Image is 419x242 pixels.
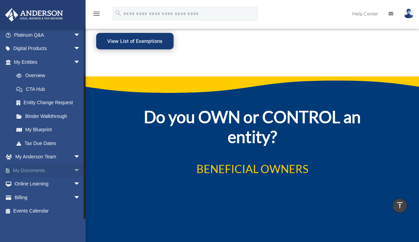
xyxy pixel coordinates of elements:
a: Events Calendar [5,204,91,218]
span: arrow_drop_down [74,191,87,205]
span: arrow_drop_down [74,177,87,191]
a: Online Learningarrow_drop_down [5,177,91,191]
span: arrow_drop_down [74,42,87,56]
i: vertical_align_top [396,201,404,209]
a: View List of Exemptions [96,33,174,49]
span: arrow_drop_down [74,150,87,164]
img: User Pic [404,9,414,19]
a: Digital Productsarrow_drop_down [5,42,91,56]
a: Overview [10,69,91,83]
img: Anderson Advisors Platinum Portal [3,8,65,22]
a: Tax Due Dates [10,136,91,150]
a: menu [92,12,101,18]
a: CTA Hub [10,82,87,96]
a: Billingarrow_drop_down [5,191,91,204]
a: Platinum Q&Aarrow_drop_down [5,28,91,42]
span: arrow_drop_down [74,164,87,178]
a: My Entitiesarrow_drop_down [5,55,91,69]
span: arrow_drop_down [74,55,87,69]
a: My Documentsarrow_drop_down [5,164,91,177]
h3: BENEFICIAL OWNERS [119,164,385,178]
i: menu [92,10,101,18]
a: Entity Change Request [10,96,91,110]
h2: Do you OWN or CONTROL an entity? [119,107,385,150]
a: My Anderson Teamarrow_drop_down [5,150,91,164]
a: Binder Walkthrough [10,109,91,123]
i: search [114,9,122,17]
span: arrow_drop_down [74,28,87,42]
a: vertical_align_top [393,198,407,213]
a: My Blueprint [10,123,91,137]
